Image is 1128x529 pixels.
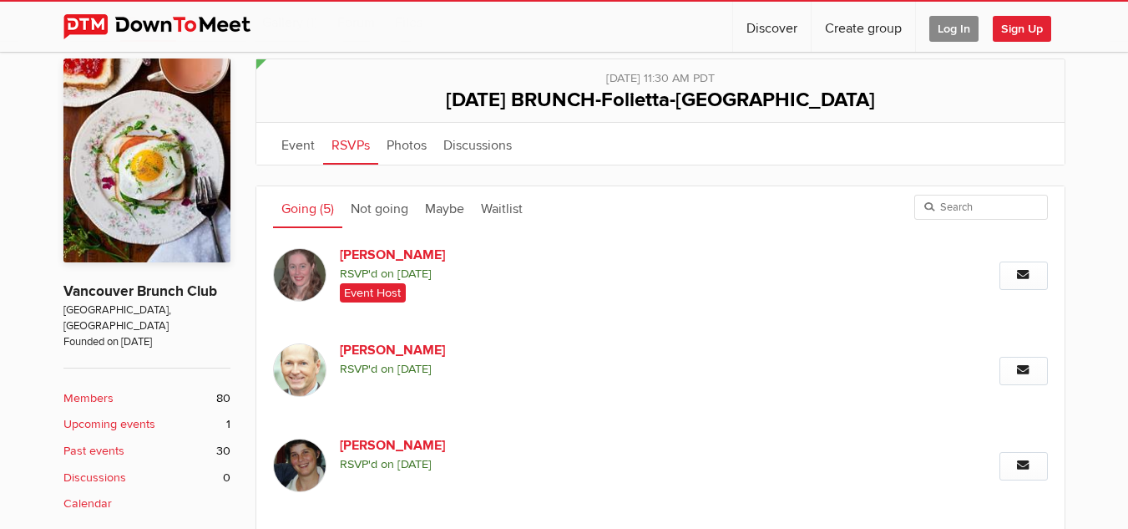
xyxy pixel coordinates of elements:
span: (5) [320,201,334,217]
b: Upcoming events [63,415,155,434]
a: Discussions 0 [63,469,230,487]
a: Members 80 [63,389,230,408]
a: Not going [342,186,417,228]
img: Frank Kusmer [273,343,326,397]
a: Waitlist [473,186,531,228]
span: 80 [216,389,230,408]
a: Discover [733,2,811,52]
a: Create group [812,2,915,52]
span: RSVP'd on [340,360,816,379]
a: Sign Up [993,2,1065,52]
span: 30 [216,442,230,460]
div: [DATE] 11:30 AM PDT [273,59,1048,88]
span: RSVP'd on [340,265,816,283]
span: [DATE] BRUNCH-Folietta-[GEOGRAPHIC_DATA] [446,88,875,112]
b: Discussions [63,469,126,487]
img: Vancouver Brunch Club [63,58,230,262]
b: Past events [63,442,124,460]
a: [PERSON_NAME] [340,435,625,455]
span: 1 [226,415,230,434]
b: Calendar [63,495,112,513]
img: Megan Neilans [273,439,326,492]
a: Going (5) [273,186,342,228]
i: [DATE] [397,457,432,471]
a: Discussions [435,123,520,165]
a: Upcoming events 1 [63,415,230,434]
span: Founded on [DATE] [63,334,230,350]
input: Search [914,195,1048,220]
span: 0 [223,469,230,487]
span: [GEOGRAPHIC_DATA], [GEOGRAPHIC_DATA] [63,303,230,335]
span: Sign Up [993,16,1051,42]
b: Members [63,389,114,408]
a: Past events 30 [63,442,230,460]
span: RSVP'd on [340,455,816,474]
i: [DATE] [397,362,432,376]
a: Event [273,123,323,165]
a: RSVPs [323,123,378,165]
a: [PERSON_NAME] [340,245,625,265]
img: vicki sawyer [273,248,326,302]
span: Log In [929,16,979,42]
i: [DATE] [397,267,432,281]
a: [PERSON_NAME] [340,340,625,360]
img: DownToMeet [63,14,276,39]
a: Log In [916,2,992,52]
a: Calendar [63,495,230,513]
span: Event Host [340,283,407,302]
a: Vancouver Brunch Club [63,282,217,300]
a: Photos [378,123,435,165]
a: Maybe [417,186,473,228]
